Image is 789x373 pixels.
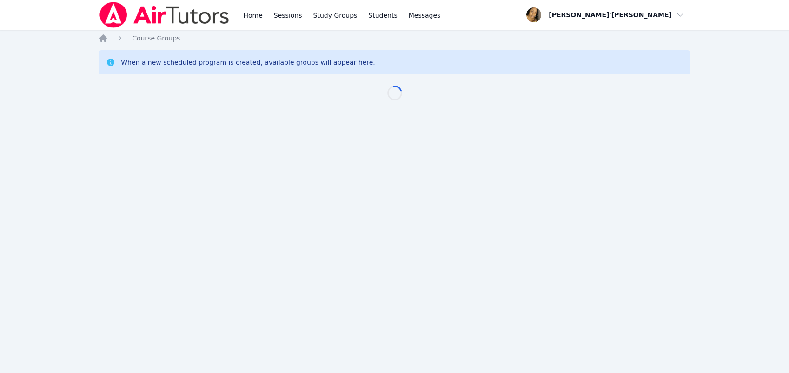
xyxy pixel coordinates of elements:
[132,34,180,42] span: Course Groups
[132,33,180,43] a: Course Groups
[99,2,230,28] img: Air Tutors
[121,58,375,67] div: When a new scheduled program is created, available groups will appear here.
[99,33,690,43] nav: Breadcrumb
[409,11,441,20] span: Messages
